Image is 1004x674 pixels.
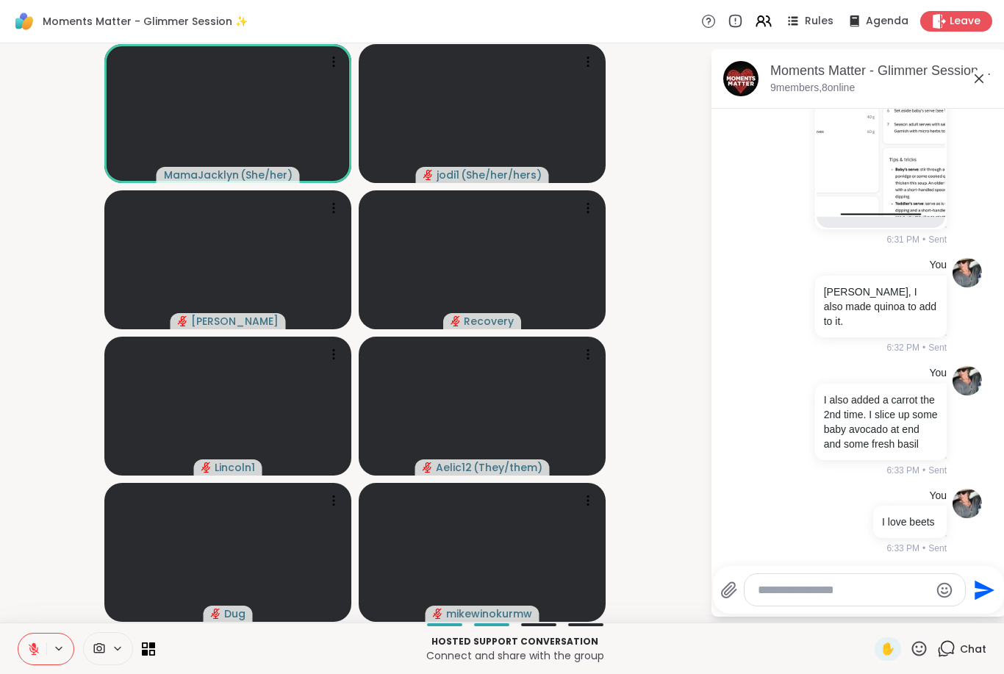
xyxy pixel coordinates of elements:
[960,642,986,656] span: Chat
[824,392,938,451] p: I also added a carrot the 2nd time. I slice up some baby avocado at end and some fresh basil
[886,341,919,354] span: 6:32 PM
[164,168,239,182] span: MamaJacklyn
[224,606,245,621] span: Dug
[437,168,459,182] span: jodi1
[436,460,472,475] span: Aelic12
[922,464,925,477] span: •
[191,314,279,329] span: [PERSON_NAME]
[881,640,895,658] span: ✋
[953,366,982,395] img: https://sharewell-space-live.sfo3.digitaloceanspaces.com/user-generated/a5928eca-999f-4a91-84ca-f...
[936,581,953,599] button: Emoji picker
[12,9,37,34] img: ShareWell Logomark
[240,168,293,182] span: ( She/her )
[201,462,212,473] span: audio-muted
[464,314,514,329] span: Recovery
[805,14,833,29] span: Rules
[928,464,947,477] span: Sent
[966,573,999,606] button: Send
[928,341,947,354] span: Sent
[451,316,461,326] span: audio-muted
[922,341,925,354] span: •
[43,14,248,29] span: Moments Matter - Glimmer Session ✨
[164,635,866,648] p: Hosted support conversation
[886,542,919,555] span: 6:33 PM
[929,366,947,381] h4: You
[953,489,982,518] img: https://sharewell-space-live.sfo3.digitaloceanspaces.com/user-generated/a5928eca-999f-4a91-84ca-f...
[423,462,433,473] span: audio-muted
[164,648,866,663] p: Connect and share with the group
[758,583,929,598] textarea: Type your message
[922,542,925,555] span: •
[770,62,994,80] div: Moments Matter - Glimmer Session ✨, [DATE]
[886,233,919,246] span: 6:31 PM
[770,81,855,96] p: 9 members, 8 online
[423,170,434,180] span: audio-muted
[211,609,221,619] span: audio-muted
[928,542,947,555] span: Sent
[824,284,938,329] p: [PERSON_NAME], I also made quinoa to add to it.
[433,609,443,619] span: audio-muted
[953,258,982,287] img: https://sharewell-space-live.sfo3.digitaloceanspaces.com/user-generated/a5928eca-999f-4a91-84ca-f...
[928,233,947,246] span: Sent
[461,168,542,182] span: ( She/her/hers )
[473,460,542,475] span: ( They/them )
[866,14,908,29] span: Agenda
[929,489,947,503] h4: You
[446,606,532,621] span: mikewinokurmw
[886,464,919,477] span: 6:33 PM
[178,316,188,326] span: audio-muted
[723,61,759,96] img: Moments Matter - Glimmer Session ✨, Oct 08
[929,258,947,273] h4: You
[882,515,938,529] p: I love beets
[950,14,980,29] span: Leave
[922,233,925,246] span: •
[215,460,255,475] span: Lincoln1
